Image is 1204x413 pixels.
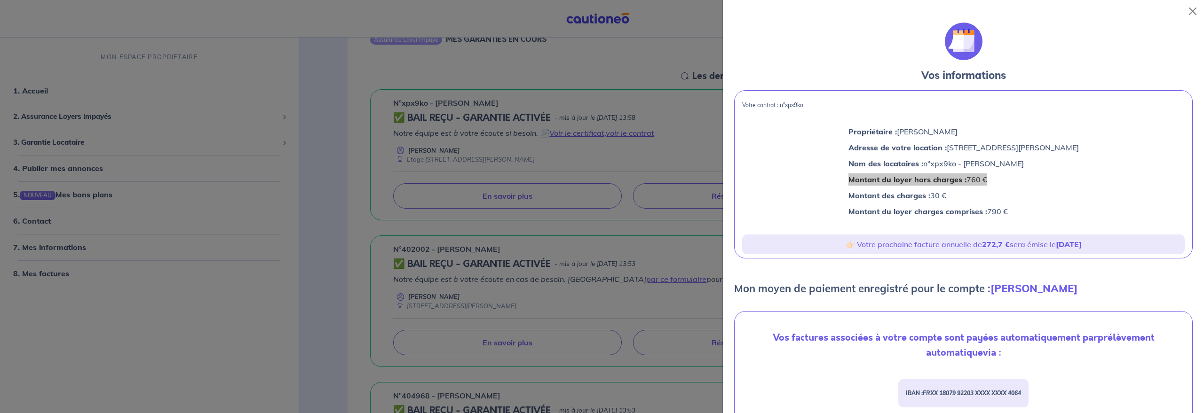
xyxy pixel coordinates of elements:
strong: [PERSON_NAME] [990,282,1077,295]
p: 760 € [848,173,1079,186]
p: 790 € [848,205,1079,218]
strong: [DATE] [1056,240,1082,249]
button: Close [1185,4,1200,19]
p: 👉🏻 Votre prochaine facture annuelle de sera émise le [746,238,1181,250]
strong: Montant du loyer hors charges : [848,175,966,184]
strong: 272,7 € [982,240,1010,249]
p: 30 € [848,189,1079,202]
p: [PERSON_NAME] [848,125,1079,138]
strong: Vos informations [921,69,1006,82]
p: [STREET_ADDRESS][PERSON_NAME] [848,141,1079,154]
strong: Nom des locataires : [848,159,923,168]
p: Mon moyen de paiement enregistré pour le compte : [734,281,1077,296]
strong: Montant des charges : [848,191,930,200]
strong: Montant du loyer charges comprises : [848,207,987,216]
p: Vos factures associées à votre compte sont payées automatiquement par via : [742,330,1185,360]
p: n°xpx9ko - [PERSON_NAME] [848,157,1079,170]
strong: Propriétaire : [848,127,897,136]
img: illu_calendar.svg [945,23,982,60]
em: FRXX 18079 92203 XXXX XXXX 4064 [923,390,1021,397]
strong: Adresse de votre location : [848,143,947,152]
p: Votre contrat : n°xpx9ko [742,102,1185,109]
strong: IBAN : [906,390,1021,397]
